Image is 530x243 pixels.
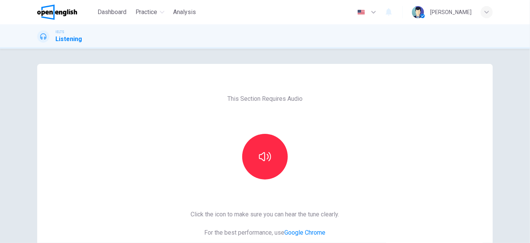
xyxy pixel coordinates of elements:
[191,228,339,237] span: For the best performance, use
[37,5,77,20] img: OpenEnglish logo
[55,35,82,44] h1: Listening
[412,6,424,18] img: Profile picture
[227,94,303,103] span: This Section Requires Audio
[55,29,64,35] span: IELTS
[132,5,167,19] button: Practice
[430,8,472,17] div: [PERSON_NAME]
[170,5,199,19] button: Analysis
[174,8,196,17] span: Analysis
[95,5,129,19] button: Dashboard
[191,210,339,219] span: Click the icon to make sure you can hear the tune clearly.
[356,10,366,15] img: en
[98,8,126,17] span: Dashboard
[37,5,95,20] a: OpenEnglish logo
[136,8,158,17] span: Practice
[285,229,326,236] a: Google Chrome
